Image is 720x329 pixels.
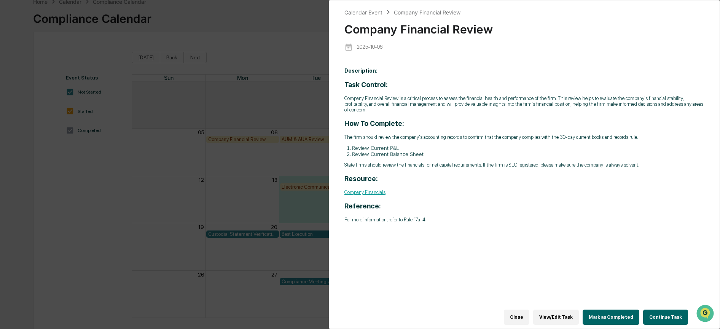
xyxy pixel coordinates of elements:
div: Start new chat [26,58,125,66]
div: 🗄️ [55,97,61,103]
p: Company Financial Review is a critical process to assess the financial health and performance of ... [344,95,704,113]
button: Start new chat [129,60,139,70]
a: Company Financials [344,189,385,195]
strong: Task Control: [344,81,388,89]
p: How can we help? [8,16,139,28]
strong: Reference: [344,202,381,210]
p: The firm should review the company's accounting records to confirm that the company complies with... [344,134,704,140]
a: Powered byPylon [54,129,92,135]
p: For more information, refer to Rule 17a-4. [344,217,704,223]
div: Calendar Event [344,9,382,16]
div: Company Financial Review [344,16,704,36]
div: 🖐️ [8,97,14,103]
a: 🖐️Preclearance [5,93,52,106]
span: Data Lookup [15,110,48,118]
button: Continue Task [643,310,688,325]
a: 🗄️Attestations [52,93,97,106]
strong: Resource: [344,175,378,183]
span: Preclearance [15,96,49,103]
li: Review Current P&L [352,145,704,151]
img: 1746055101610-c473b297-6a78-478c-a979-82029cc54cd1 [8,58,21,72]
div: Company Financial Review [394,9,460,16]
a: 🔎Data Lookup [5,107,51,121]
button: Mark as Completed [583,310,639,325]
div: We're available if you need us! [26,66,96,72]
span: Attestations [63,96,94,103]
button: Close [504,310,529,325]
span: Pylon [76,129,92,135]
p: 2025-10-06 [357,44,382,50]
iframe: Open customer support [696,304,716,324]
b: Description: [344,68,378,74]
li: Review Current Balance Sheet [352,151,704,157]
div: 🔎 [8,111,14,117]
button: View/Edit Task [533,310,579,325]
p: State firms should review the financials for net capital requirements. If the firm is SEC registe... [344,162,704,168]
strong: How To Complete: [344,119,404,127]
